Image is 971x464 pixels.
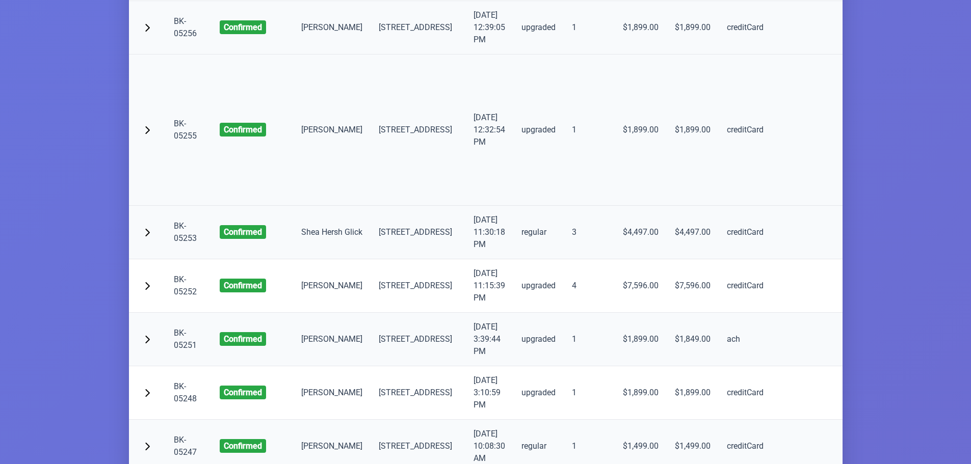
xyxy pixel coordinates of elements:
td: $1,899.00 [615,54,667,206]
span: confirmed [220,225,266,239]
td: regular [513,206,564,259]
td: ach [719,313,812,366]
td: creditCard [719,366,812,420]
td: [DATE] 3:39:44 PM [465,313,513,366]
span: confirmed [220,279,266,292]
td: $1,899.00 [615,313,667,366]
td: [STREET_ADDRESS] [371,313,465,366]
td: $4,497.00 [667,206,719,259]
td: $1,899.00 [667,1,719,54]
td: creditCard [719,54,812,206]
a: BK-05248 [174,381,197,403]
td: 1 [564,366,615,420]
span: confirmed [220,332,266,346]
a: BK-05256 [174,16,197,38]
td: $1,899.00 [615,1,667,54]
td: upgraded [513,54,564,206]
td: [STREET_ADDRESS] [371,1,465,54]
td: [PERSON_NAME] [293,54,371,206]
td: [STREET_ADDRESS] [371,366,465,420]
td: upgraded [513,259,564,313]
td: creditCard [719,259,812,313]
td: [STREET_ADDRESS] [371,259,465,313]
td: [STREET_ADDRESS] [371,54,465,206]
a: BK-05247 [174,435,197,457]
td: [DATE] 11:30:18 PM [465,206,513,259]
span: confirmed [220,20,266,34]
td: upgraded [513,313,564,366]
td: [DATE] 12:32:54 PM [465,54,513,206]
td: creditCard [719,1,812,54]
td: $1,899.00 [667,54,719,206]
td: $4,497.00 [615,206,667,259]
span: confirmed [220,439,266,453]
td: $7,596.00 [615,259,667,313]
a: BK-05255 [174,119,197,141]
td: $1,899.00 [667,366,719,420]
td: 4 [564,259,615,313]
td: [PERSON_NAME] [293,1,371,54]
td: $1,899.00 [615,366,667,420]
td: Shea Hersh Glick [293,206,371,259]
a: BK-05252 [174,275,197,296]
td: [PERSON_NAME] [293,366,371,420]
td: 3 [564,206,615,259]
td: $1,849.00 [667,313,719,366]
td: [DATE] 3:10:59 PM [465,366,513,420]
a: BK-05253 [174,221,197,243]
td: 1 [564,1,615,54]
span: confirmed [220,386,266,399]
td: 1 [564,54,615,206]
td: upgraded [513,1,564,54]
td: [DATE] 11:15:39 PM [465,259,513,313]
td: [PERSON_NAME] [293,259,371,313]
td: [DATE] 12:39:05 PM [465,1,513,54]
td: upgraded [513,366,564,420]
a: BK-05251 [174,328,197,350]
td: $7,596.00 [667,259,719,313]
td: creditCard [719,206,812,259]
td: 1 [564,313,615,366]
td: [STREET_ADDRESS] [371,206,465,259]
span: confirmed [220,123,266,137]
td: [PERSON_NAME] [293,313,371,366]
